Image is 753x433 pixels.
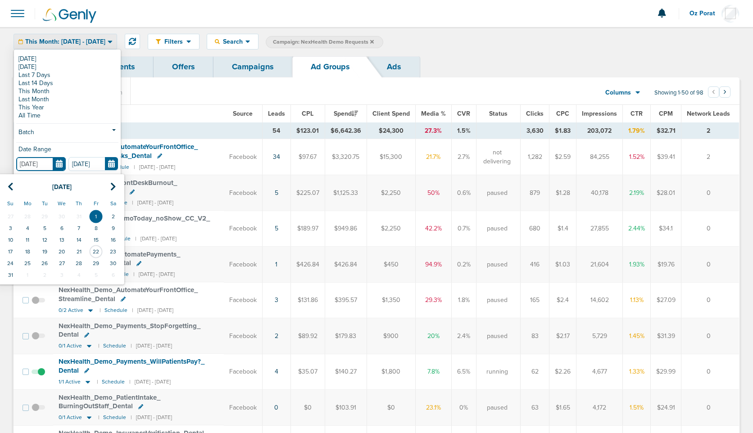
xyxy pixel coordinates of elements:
td: 165 [521,282,549,318]
a: 0 [274,404,278,411]
span: NexHealth_ Demo_ AutomateYourFrontOffice_ EliminateTediousTasks_ Dental [59,143,198,160]
th: We [53,196,70,211]
td: $179.83 [325,318,367,354]
td: 5,729 [576,318,623,354]
td: $6,642.36 [325,123,367,139]
td: Facebook [224,211,263,246]
small: | [DATE] - [DATE] [131,343,172,349]
td: $27.09 [651,282,681,318]
td: Facebook [224,139,263,175]
td: Facebook [224,354,263,389]
small: | [98,414,99,421]
td: $131.86 [290,282,325,318]
td: 29 [87,257,104,269]
td: Facebook [224,282,263,318]
td: $2.4 [549,282,576,318]
span: NexHealth_ Demo_ PatientIntake_ BurningOutStaff_ Dental [59,393,160,410]
small: | [DATE] - [DATE] [129,379,171,385]
a: Last Month [16,95,118,104]
td: $31.39 [651,318,681,354]
td: 19 [36,246,53,257]
td: 2.4% [451,318,476,354]
td: 24 [2,257,19,269]
td: $0 [367,390,415,425]
td: 0 [681,318,739,354]
span: CPC [556,110,569,117]
td: $39.41 [651,139,681,175]
td: 1.79% [623,123,651,139]
span: Clicks [526,110,544,117]
td: 5 [36,222,53,234]
span: Search [220,38,245,45]
td: 0 [681,354,739,389]
td: $2.59 [549,139,576,175]
td: 94.9% [415,247,451,282]
a: 2 [275,332,278,340]
td: 9 [104,222,122,234]
td: 6.5% [451,354,476,389]
td: 31 [70,211,87,222]
small: | [DATE] - [DATE] [131,414,172,421]
td: 4 [70,269,87,281]
a: [DATE] [16,63,118,71]
td: 3 [2,222,19,234]
td: 1.13% [623,282,651,318]
a: Clients [91,56,154,77]
td: 30 [53,211,70,222]
span: Showing 1-50 of 98 [654,89,703,97]
td: $29.99 [651,354,681,389]
td: 6 [53,222,70,234]
td: $15,300 [367,139,415,175]
td: 63 [521,390,549,425]
td: 28 [70,257,87,269]
td: 1.5% [451,123,476,139]
td: $1.28 [549,175,576,211]
td: 30 [104,257,122,269]
td: $89.92 [290,318,325,354]
th: Sa [104,196,122,211]
span: Campaign: NexHealth Demo Requests [273,38,374,46]
small: | [DATE] - [DATE] [132,199,173,206]
span: running [486,367,508,376]
td: 0 [681,282,739,318]
span: NexHealth_ Demo_ demoToday_ noShow_ CC_ V2_ Dental [59,214,210,231]
td: 62 [521,354,549,389]
td: Facebook [224,318,263,354]
a: Offers [154,56,213,77]
td: 10 [2,234,19,246]
td: 879 [521,175,549,211]
td: 50% [415,175,451,211]
th: Mo [19,196,36,211]
td: 3 [53,269,70,281]
td: Facebook [224,390,263,425]
td: 2.44% [623,211,651,246]
td: 2.19% [623,175,651,211]
th: Th [70,196,87,211]
span: paused [487,260,508,269]
td: 83 [521,318,549,354]
td: 0.6% [451,175,476,211]
span: Impressions [582,110,617,117]
span: Source [233,110,253,117]
td: 20% [415,318,451,354]
small: | [DATE] - [DATE] [133,271,175,278]
small: Schedule [104,307,127,314]
small: Schedule [103,414,126,421]
span: CPL [302,110,313,117]
td: Facebook [224,247,263,282]
td: $123.01 [290,123,325,139]
td: 23 [104,246,122,257]
td: 1.45% [623,318,651,354]
a: This Month [16,87,118,95]
a: Last 7 Days [16,71,118,79]
span: 0/1 Active [59,343,82,349]
span: paused [487,296,508,305]
button: Go to next page [719,86,730,98]
span: Filters [161,38,186,45]
td: 0.7% [451,211,476,246]
td: Facebook [224,175,263,211]
td: 42.2% [415,211,451,246]
div: Date Range [16,146,118,157]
